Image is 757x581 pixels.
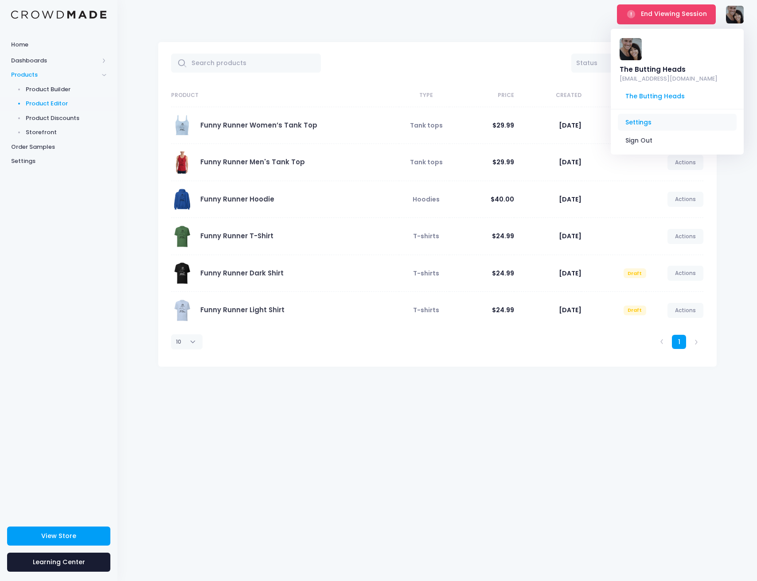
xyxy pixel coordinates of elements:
a: Funny Runner T-Shirt [200,231,273,240]
span: $24.99 [492,232,514,240]
th: Created: activate to sort column ascending [514,84,581,107]
span: Product Builder [26,85,107,94]
th: Product: activate to sort column ascending [171,84,399,107]
span: $29.99 [492,158,514,167]
a: Funny Runner Hoodie [200,194,274,204]
span: Products [11,70,99,79]
th: Price: activate to sort column ascending [449,84,514,107]
span: T-shirts [413,269,439,278]
span: [DATE] [559,269,581,278]
a: Learning Center [7,553,110,572]
span: [DATE] [559,121,581,130]
span: Tank tops [410,158,443,167]
img: User [620,38,642,60]
span: [DATE] [559,306,581,314]
a: Settings [618,114,737,131]
img: Logo [11,11,106,19]
a: Funny Runner Dark Shirt [200,268,284,278]
span: T-shirts [413,232,439,240]
input: Search products [171,54,321,73]
button: End Viewing Session [617,4,716,24]
a: Actions [667,229,704,244]
span: [DATE] [559,195,581,204]
a: View Store [7,527,110,546]
span: End Viewing Session [641,9,707,18]
span: Draft [624,268,646,278]
span: $40.00 [491,195,514,204]
span: Order Samples [11,143,106,151]
span: T-shirts [413,306,439,314]
span: Home [11,40,106,49]
span: Status [576,58,597,67]
span: Status [571,54,638,73]
span: The Butting Heads [618,88,737,105]
a: [EMAIL_ADDRESS][DOMAIN_NAME] [620,75,718,83]
span: Hoodies [413,195,440,204]
a: Actions [667,303,704,318]
span: [DATE] [559,232,581,240]
th: Status: activate to sort column ascending [581,84,646,107]
a: 1 [672,335,687,349]
span: Settings [11,157,106,166]
a: Actions [667,266,704,281]
a: Actions [667,192,704,207]
th: Type: activate to sort column ascending [399,84,449,107]
span: Learning Center [33,558,85,566]
span: $29.99 [492,121,514,130]
a: Funny Runner Men's Tank Top [200,157,305,167]
span: Storefront [26,128,107,137]
a: Sign Out [618,132,737,149]
span: Product Discounts [26,114,107,123]
a: Funny Runner Light Shirt [200,305,285,314]
span: Draft [624,306,646,315]
a: Funny Runner Women’s Tank Top [200,120,317,130]
span: View Store [41,531,76,540]
img: User [726,6,744,23]
span: $24.99 [492,306,514,314]
span: Dashboards [11,56,99,65]
span: $24.99 [492,269,514,278]
span: [DATE] [559,158,581,167]
span: Tank tops [410,121,443,130]
div: The Butting Heads [620,65,718,74]
span: Status [576,58,597,68]
span: Product Editor [26,99,107,108]
a: Actions [667,155,704,170]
